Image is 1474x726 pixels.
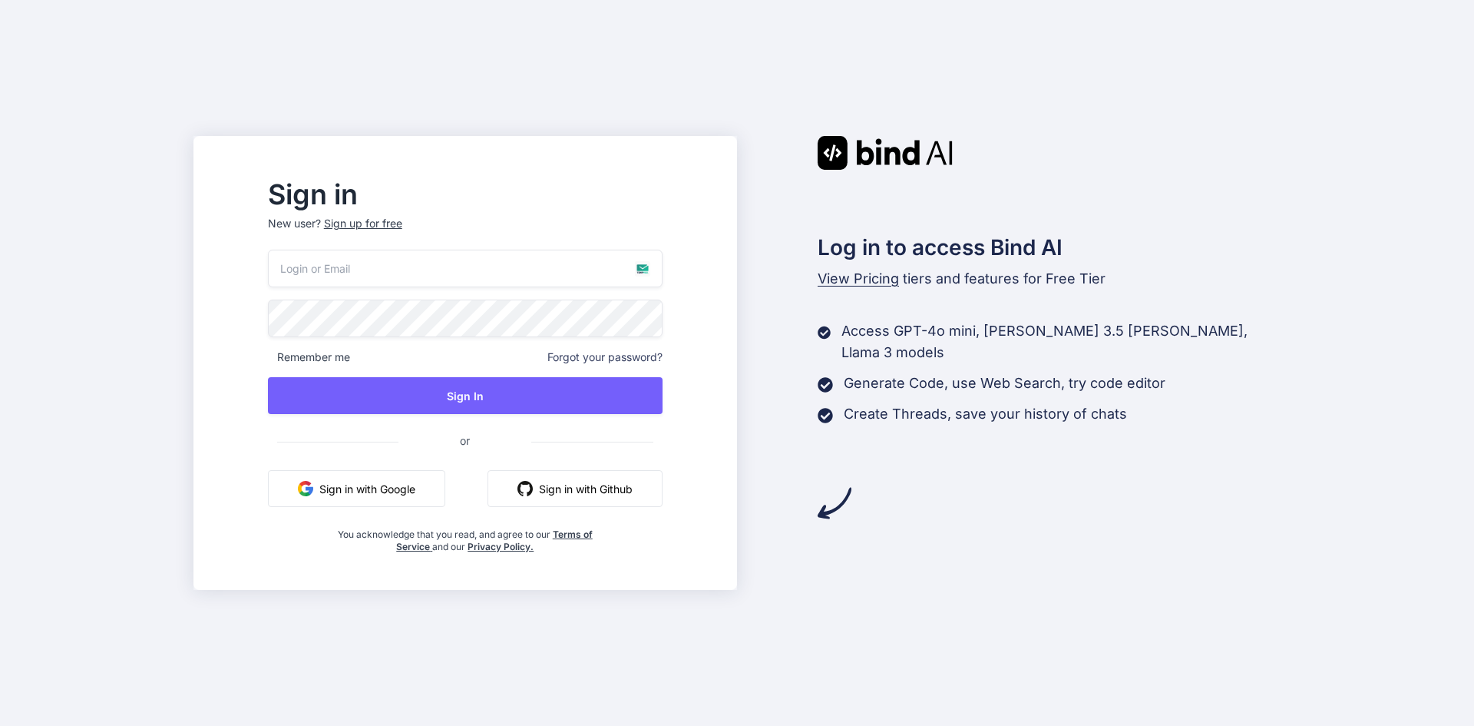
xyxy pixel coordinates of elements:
p: Create Threads, save your history of chats [844,403,1127,425]
span: Forgot your password? [547,350,663,365]
div: Sign up for free [324,216,402,231]
span: View Pricing [818,270,899,287]
p: Access GPT-4o mini, [PERSON_NAME] 3.5 [PERSON_NAME], Llama 3 models [841,320,1281,363]
button: Sign In [268,377,663,414]
img: arrow [818,486,851,520]
img: google [298,481,313,496]
span: Remember me [268,350,350,365]
a: Terms of Service [396,529,593,552]
p: Generate Code, use Web Search, try code editor [844,373,1165,394]
h2: Sign in [268,182,663,207]
p: tiers and features for Free Tier [818,268,1281,290]
img: github [517,481,533,496]
p: New user? [268,216,663,250]
h2: Log in to access Bind AI [818,231,1281,264]
img: Bind AI logo [818,136,953,170]
button: Sign in with Github [487,470,663,507]
a: Privacy Policy. [468,541,534,552]
div: You acknowledge that you read, and agree to our and our [333,519,597,553]
button: Sign in with Google [268,470,445,507]
input: Login or Email [268,250,663,287]
span: or [398,422,531,459]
